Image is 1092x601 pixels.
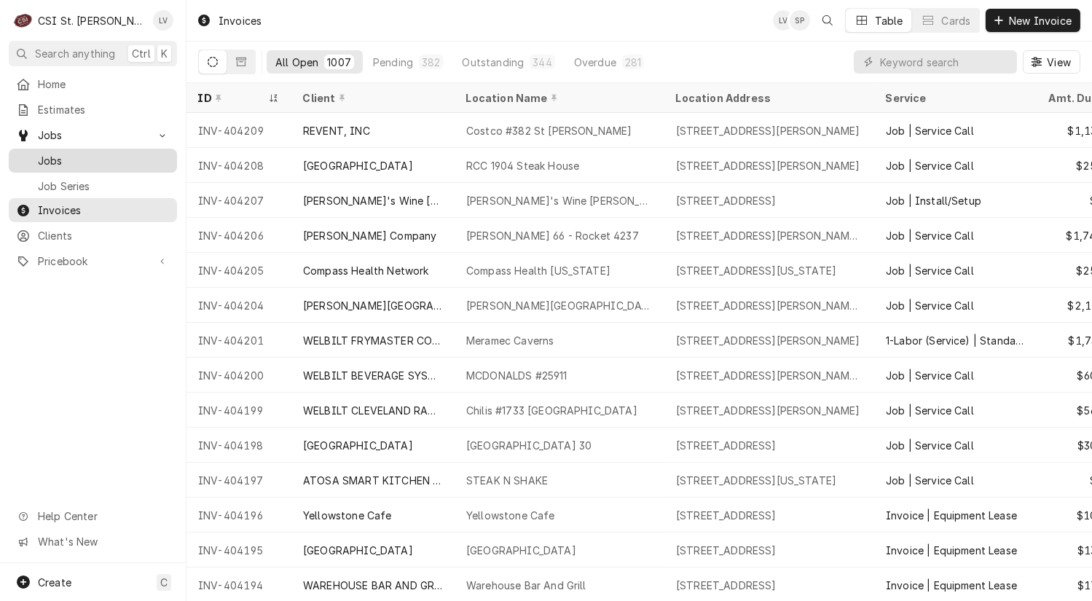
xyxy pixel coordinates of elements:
[676,333,860,348] div: [STREET_ADDRESS][PERSON_NAME]
[186,428,291,463] div: INV-404198
[886,193,981,208] div: Job | Install/Setup
[303,333,443,348] div: WELBILT FRYMASTER CORPORATION
[886,508,1017,523] div: Invoice | Equipment Lease
[466,403,637,418] div: Chilis #1733 [GEOGRAPHIC_DATA]
[303,228,436,243] div: [PERSON_NAME] Company
[303,473,443,488] div: ATOSA SMART KITCHEN SERVICE
[38,576,71,589] span: Create
[38,534,168,549] span: What's New
[38,76,170,92] span: Home
[886,158,974,173] div: Job | Service Call
[466,158,579,173] div: RCC 1904 Steak House
[466,263,610,278] div: Compass Health [US_STATE]
[186,253,291,288] div: INV-404205
[38,178,170,194] span: Job Series
[38,127,148,143] span: Jobs
[466,333,554,348] div: Meramec Caverns
[303,508,392,523] div: Yellowstone Cafe
[186,148,291,183] div: INV-404208
[466,543,576,558] div: [GEOGRAPHIC_DATA]
[38,13,145,28] div: CSI St. [PERSON_NAME]
[676,508,777,523] div: [STREET_ADDRESS]
[574,55,616,70] div: Overdue
[327,55,351,70] div: 1007
[625,55,641,70] div: 281
[1044,55,1074,70] span: View
[886,543,1017,558] div: Invoice | Equipment Lease
[1023,50,1080,74] button: View
[676,193,777,208] div: [STREET_ADDRESS]
[186,498,291,533] div: INV-404196
[676,298,863,313] div: [STREET_ADDRESS][PERSON_NAME][PERSON_NAME][PERSON_NAME]
[880,50,1010,74] input: Keyword search
[941,13,970,28] div: Cards
[773,10,793,31] div: LV
[275,55,318,70] div: All Open
[161,46,168,61] span: K
[9,98,177,122] a: Estimates
[198,90,265,106] div: ID
[676,263,836,278] div: [STREET_ADDRESS][US_STATE]
[886,263,974,278] div: Job | Service Call
[676,158,860,173] div: [STREET_ADDRESS][PERSON_NAME]
[676,543,777,558] div: [STREET_ADDRESS]
[153,10,173,31] div: Lisa Vestal's Avatar
[303,298,443,313] div: [PERSON_NAME][GEOGRAPHIC_DATA]
[466,298,653,313] div: [PERSON_NAME][GEOGRAPHIC_DATA]
[13,10,34,31] div: C
[9,174,177,198] a: Job Series
[886,90,1023,106] div: Service
[1006,13,1075,28] span: New Invoice
[303,123,370,138] div: REVENT, INC
[886,333,1026,348] div: 1-Labor (Service) | Standard | Incurred
[466,438,592,453] div: [GEOGRAPHIC_DATA] 30
[886,368,974,383] div: Job | Service Call
[186,218,291,253] div: INV-404206
[303,403,443,418] div: WELBILT CLEVELAND RANGE
[38,254,148,269] span: Pricebook
[676,90,860,106] div: Location Address
[186,113,291,148] div: INV-404209
[303,543,413,558] div: [GEOGRAPHIC_DATA]
[160,575,168,590] span: C
[886,123,974,138] div: Job | Service Call
[38,508,168,524] span: Help Center
[676,228,863,243] div: [STREET_ADDRESS][PERSON_NAME][PERSON_NAME]
[790,10,810,31] div: SP
[466,508,555,523] div: Yellowstone Cafe
[676,368,863,383] div: [STREET_ADDRESS][PERSON_NAME][PERSON_NAME]
[186,463,291,498] div: INV-404197
[13,10,34,31] div: CSI St. Louis's Avatar
[790,10,810,31] div: Shelley Politte's Avatar
[886,228,974,243] div: Job | Service Call
[186,393,291,428] div: INV-404199
[303,578,443,593] div: WAREHOUSE BAR AND GRILL
[38,203,170,218] span: Invoices
[676,403,860,418] div: [STREET_ADDRESS][PERSON_NAME]
[303,263,429,278] div: Compass Health Network
[422,55,440,70] div: 382
[186,288,291,323] div: INV-404204
[466,368,567,383] div: MCDONALDS #25911
[9,224,177,248] a: Clients
[35,46,115,61] span: Search anything
[153,10,173,31] div: LV
[886,473,974,488] div: Job | Service Call
[186,358,291,393] div: INV-404200
[9,530,177,554] a: Go to What's New
[303,158,413,173] div: [GEOGRAPHIC_DATA]
[466,193,653,208] div: [PERSON_NAME]'s Wine [PERSON_NAME]
[466,90,650,106] div: Location Name
[9,504,177,528] a: Go to Help Center
[676,438,777,453] div: [STREET_ADDRESS]
[986,9,1080,32] button: New Invoice
[186,533,291,567] div: INV-404195
[303,90,440,106] div: Client
[9,149,177,173] a: Jobs
[373,55,413,70] div: Pending
[886,403,974,418] div: Job | Service Call
[676,473,836,488] div: [STREET_ADDRESS][US_STATE]
[875,13,903,28] div: Table
[466,473,548,488] div: STEAK N SHAKE
[9,41,177,66] button: Search anythingCtrlK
